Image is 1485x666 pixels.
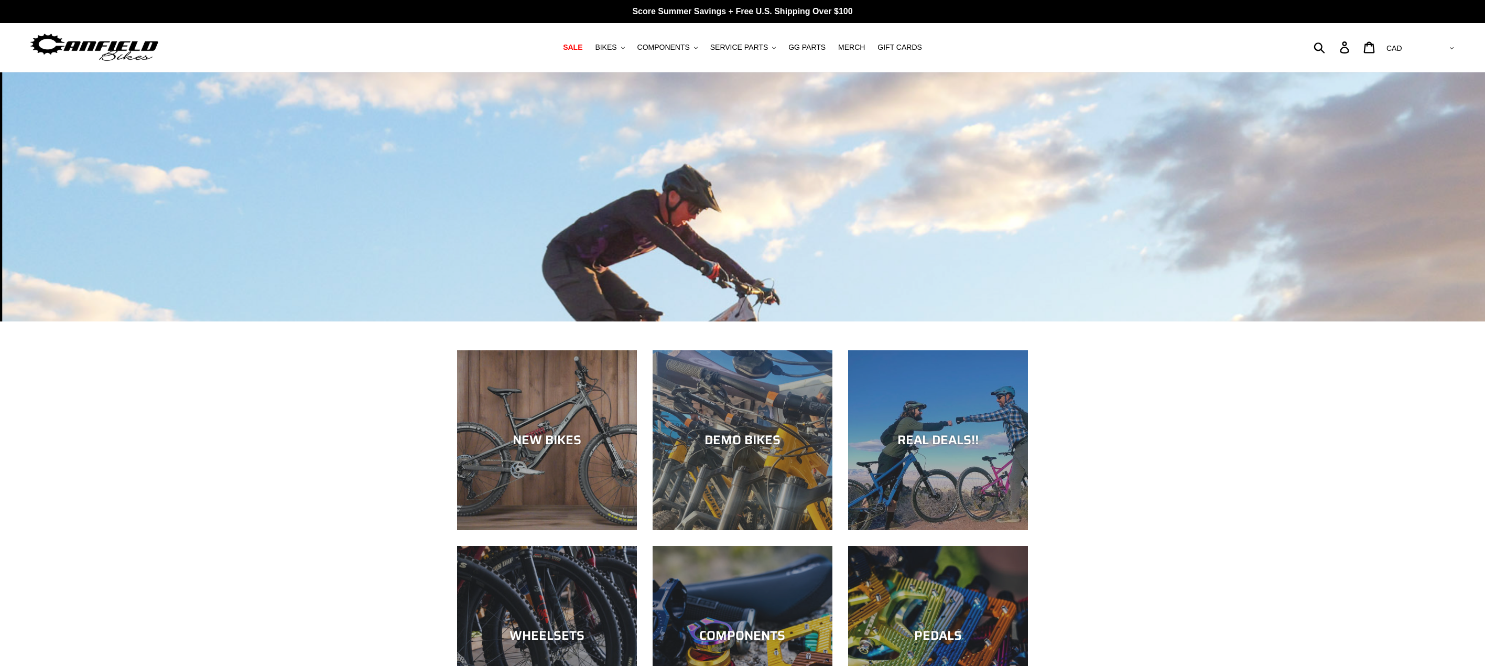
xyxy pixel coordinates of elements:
img: Canfield Bikes [29,31,160,64]
a: GIFT CARDS [872,40,927,55]
span: SALE [563,43,582,52]
a: MERCH [833,40,870,55]
span: GG PARTS [788,43,826,52]
input: Search [1319,36,1346,59]
span: MERCH [838,43,865,52]
button: SERVICE PARTS [705,40,781,55]
span: SERVICE PARTS [710,43,768,52]
div: NEW BIKES [457,433,637,448]
div: PEDALS [848,628,1028,643]
span: GIFT CARDS [877,43,922,52]
div: REAL DEALS!! [848,433,1028,448]
div: DEMO BIKES [653,433,832,448]
div: COMPONENTS [653,628,832,643]
div: WHEELSETS [457,628,637,643]
span: BIKES [595,43,616,52]
span: COMPONENTS [637,43,690,52]
a: GG PARTS [783,40,831,55]
a: NEW BIKES [457,350,637,530]
a: REAL DEALS!! [848,350,1028,530]
a: SALE [558,40,588,55]
button: COMPONENTS [632,40,703,55]
button: BIKES [590,40,630,55]
a: DEMO BIKES [653,350,832,530]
